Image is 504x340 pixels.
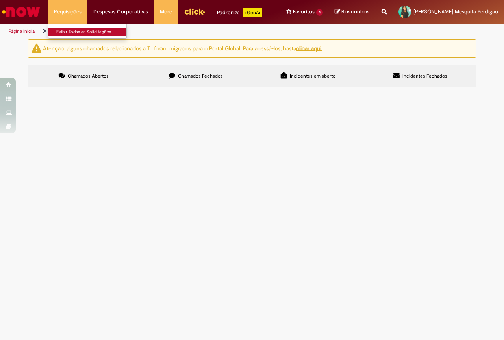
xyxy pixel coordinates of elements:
img: click_logo_yellow_360x200.png [184,6,205,17]
span: Despesas Corporativas [93,8,148,16]
span: Incidentes em aberto [290,73,335,79]
span: Chamados Fechados [178,73,223,79]
span: Chamados Abertos [68,73,109,79]
span: Rascunhos [341,8,370,15]
a: Página inicial [9,28,36,34]
a: Exibir Todas as Solicitações [48,28,135,36]
span: Favoritos [293,8,315,16]
span: [PERSON_NAME] Mesquita Perdigao [413,8,498,15]
img: ServiceNow [1,4,41,20]
span: More [160,8,172,16]
ul: Trilhas de página [6,24,330,39]
p: +GenAi [243,8,262,17]
a: clicar aqui. [296,45,322,52]
ng-bind-html: Atenção: alguns chamados relacionados a T.I foram migrados para o Portal Global. Para acessá-los,... [43,45,322,52]
span: Incidentes Fechados [402,73,447,79]
span: Requisições [54,8,82,16]
a: Rascunhos [335,8,370,16]
ul: Requisições [48,24,127,39]
span: 4 [316,9,323,16]
div: Padroniza [217,8,262,17]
